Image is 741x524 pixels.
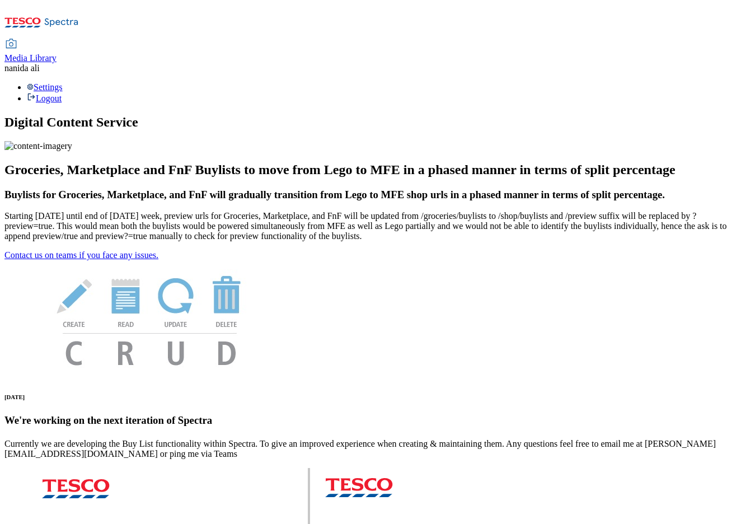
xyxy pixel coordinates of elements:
[27,93,62,103] a: Logout
[4,40,57,63] a: Media Library
[4,394,737,400] h6: [DATE]
[4,439,737,459] p: Currently we are developing the Buy List functionality within Spectra. To give an improved experi...
[4,162,737,177] h2: Groceries, Marketplace and FnF Buylists to move from Lego to MFE in a phased manner in terms of s...
[4,115,737,130] h1: Digital Content Service
[4,414,737,427] h3: We're working on the next iteration of Spectra
[4,63,13,73] span: na
[27,82,63,92] a: Settings
[4,141,72,151] img: content-imagery
[4,211,737,241] p: Starting [DATE] until end of [DATE] week, preview urls for Groceries, Marketplace, and FnF will b...
[4,53,57,63] span: Media Library
[13,63,40,73] span: nida ali
[4,189,737,201] h3: Buylists for Groceries, Marketplace, and FnF will gradually transition from Lego to MFE shop urls...
[4,260,296,377] img: News Image
[4,250,158,260] a: Contact us on teams if you face any issues.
